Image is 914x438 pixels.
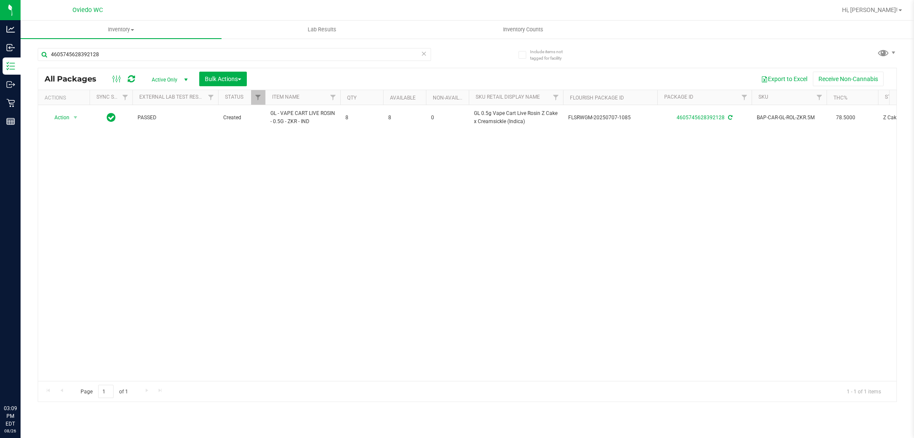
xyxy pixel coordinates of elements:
[433,95,471,101] a: Non-Available
[758,94,768,100] a: SKU
[885,94,902,100] a: Strain
[6,80,15,89] inline-svg: Outbound
[107,112,116,124] span: In Sync
[842,6,898,13] span: Hi, [PERSON_NAME]!
[6,117,15,126] inline-svg: Reports
[840,385,888,398] span: 1 - 1 of 1 items
[38,48,431,61] input: Search Package ID, Item Name, SKU, Lot or Part Number...
[118,90,132,105] a: Filter
[98,385,114,398] input: 1
[251,90,265,105] a: Filter
[568,114,652,122] span: FLSRWGM-20250707-1085
[664,94,693,100] a: Package ID
[421,48,427,59] span: Clear
[139,94,207,100] a: External Lab Test Result
[4,428,17,434] p: 08/26
[530,48,573,61] span: Include items not tagged for facility
[833,95,848,101] a: THC%
[549,90,563,105] a: Filter
[6,43,15,52] inline-svg: Inbound
[225,94,243,100] a: Status
[757,114,821,122] span: BAP-CAR-GL-ROL-ZKR.5M
[222,21,423,39] a: Lab Results
[4,405,17,428] p: 03:09 PM EDT
[727,115,732,121] span: Sync from Compliance System
[199,72,247,86] button: Bulk Actions
[813,72,884,86] button: Receive Non-Cannabis
[21,26,222,33] span: Inventory
[474,109,558,126] span: GL 0.5g Vape Cart Live Rosin Z Cake x Creamsickle (Indica)
[431,114,464,122] span: 0
[737,90,752,105] a: Filter
[25,368,36,378] iframe: Resource center unread badge
[272,94,300,100] a: Item Name
[755,72,813,86] button: Export to Excel
[677,115,725,121] a: 4605745628392128
[45,95,86,101] div: Actions
[345,114,378,122] span: 8
[832,112,860,124] span: 78.5000
[205,76,241,82] span: Bulk Actions
[47,112,70,124] span: Action
[6,25,15,33] inline-svg: Analytics
[96,94,129,100] a: Sync Status
[9,369,34,395] iframe: Resource center
[6,99,15,107] inline-svg: Retail
[70,112,81,124] span: select
[270,109,335,126] span: GL - VAPE CART LIVE ROSIN - 0.5G - ZKR - IND
[570,95,624,101] a: Flourish Package ID
[6,62,15,70] inline-svg: Inventory
[491,26,555,33] span: Inventory Counts
[223,114,260,122] span: Created
[347,95,357,101] a: Qty
[812,90,827,105] a: Filter
[390,95,416,101] a: Available
[296,26,348,33] span: Lab Results
[326,90,340,105] a: Filter
[45,74,105,84] span: All Packages
[423,21,623,39] a: Inventory Counts
[72,6,103,14] span: Oviedo WC
[73,385,135,398] span: Page of 1
[21,21,222,39] a: Inventory
[138,114,213,122] span: PASSED
[204,90,218,105] a: Filter
[476,94,540,100] a: Sku Retail Display Name
[388,114,421,122] span: 8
